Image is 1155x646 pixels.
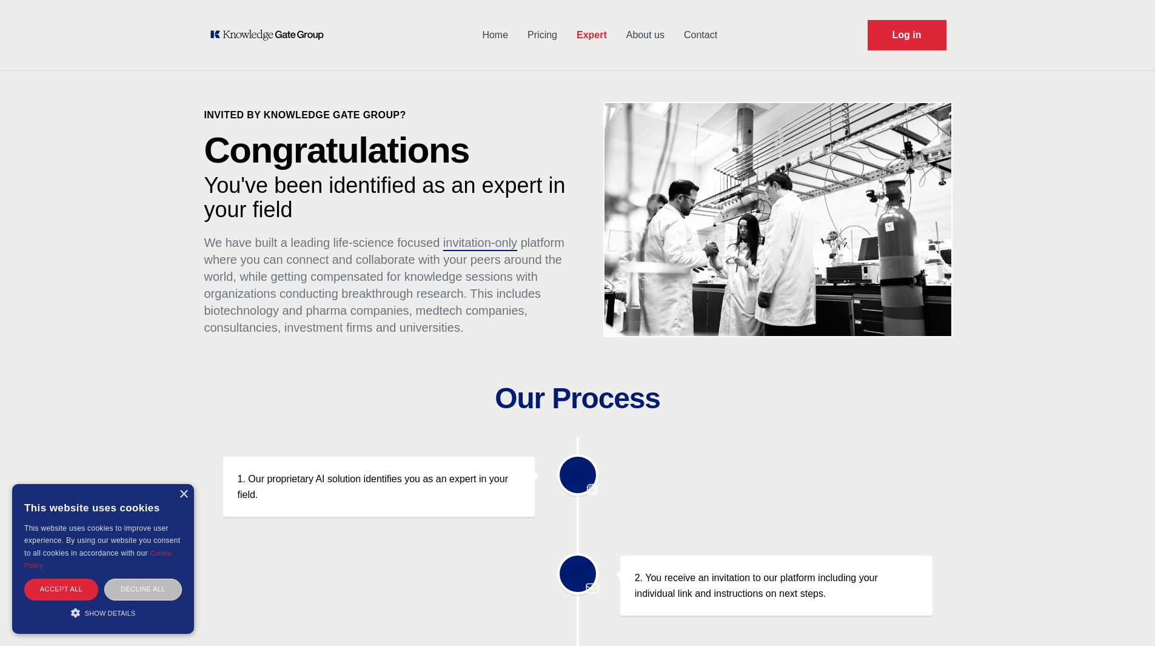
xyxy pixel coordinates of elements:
[1094,588,1155,646] div: Chat-widget
[443,236,517,249] span: invitation-only
[204,108,581,123] p: Invited by Knowledge Gate Group?
[209,29,332,41] a: KOL Knowledge Platform: Talk to Key External Experts (KEE)
[179,490,188,499] div: Close
[204,132,581,169] p: Congratulations
[674,19,727,51] a: Contact
[518,19,567,51] a: Pricing
[204,234,581,336] p: We have built a leading life-science focused platform where you can connect and collaborate with ...
[24,550,172,569] a: Cookie Policy
[24,579,98,600] div: Accept all
[868,20,946,50] a: Request Demo
[635,570,918,601] p: 2. You receive an invitation to our platform including your individual link and instructions on n...
[24,524,180,557] span: This website uses cookies to improve user experience. By using our website you consent to all coo...
[238,471,521,502] p: 1. Our proprietary AI solution identifies you as an expert in your field.
[604,103,951,336] img: KOL management, KEE, Therapy area experts
[85,610,136,617] span: Show details
[567,19,617,51] a: Expert
[204,173,581,222] p: You've been identified as an expert in your field
[617,19,674,51] a: About us
[24,493,182,522] div: This website uses cookies
[1094,588,1155,646] iframe: Chat Widget
[24,607,182,619] div: Show details
[472,19,518,51] a: Home
[104,579,182,600] div: Decline all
